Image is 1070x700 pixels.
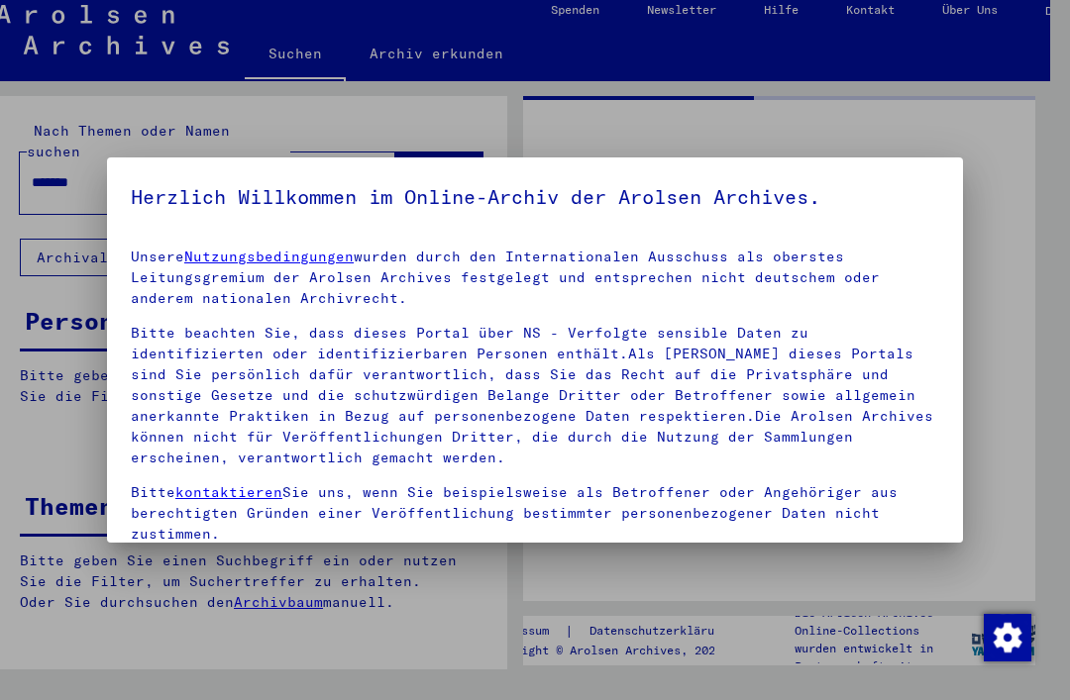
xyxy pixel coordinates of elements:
[131,323,939,468] p: Bitte beachten Sie, dass dieses Portal über NS - Verfolgte sensible Daten zu identifizierten oder...
[131,181,939,213] h5: Herzlich Willkommen im Online-Archiv der Arolsen Archives.
[984,614,1031,661] img: Zustimmung ändern
[131,482,939,545] p: Bitte Sie uns, wenn Sie beispielsweise als Betroffener oder Angehöriger aus berechtigten Gründen ...
[131,247,939,309] p: Unsere wurden durch den Internationalen Ausschuss als oberstes Leitungsgremium der Arolsen Archiv...
[175,483,282,501] a: kontaktieren
[184,248,354,265] a: Nutzungsbedingungen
